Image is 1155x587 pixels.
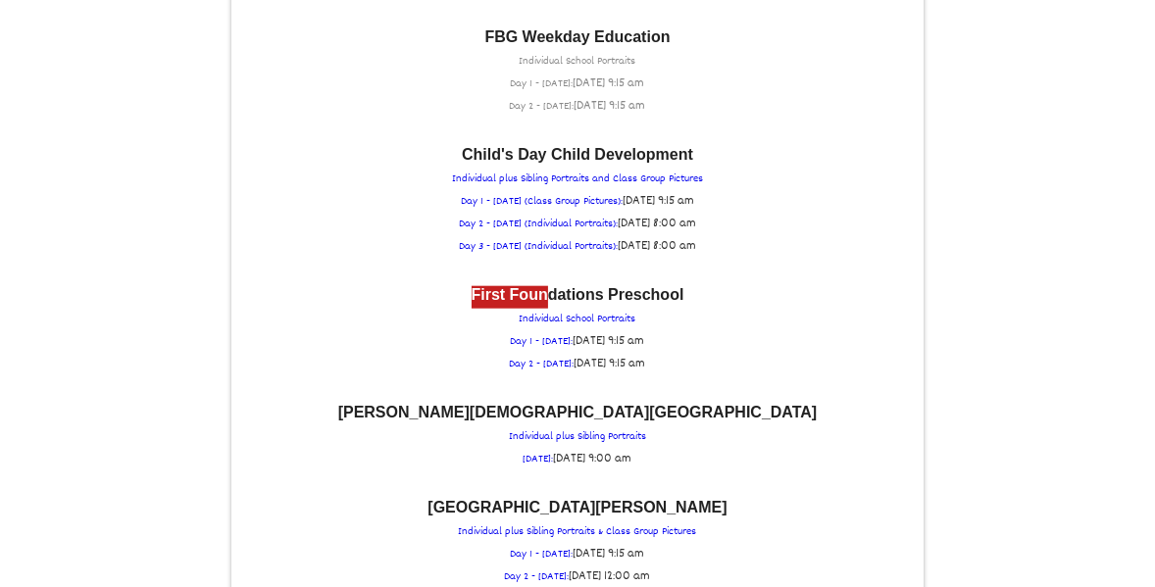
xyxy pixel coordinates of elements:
font: FBG Weekday Education [484,28,670,45]
font: [GEOGRAPHIC_DATA][PERSON_NAME] [427,499,727,515]
span: [DATE] 9:15 am [575,96,646,116]
a: Child's Day Child Development Individual plus Sibling Portraits and Class Group PicturesDay 1 - [... [241,147,914,258]
span: [DATE] 8:00 am [618,214,696,233]
span: [DATE] 9:15 am [574,544,645,563]
span: [DATE] 8:00 am [618,236,696,256]
font: [PERSON_NAME][DEMOGRAPHIC_DATA][GEOGRAPHIC_DATA] [338,404,818,420]
a: FBG Weekday Education Individual School PortraitsDay 1 - [DATE]:[DATE] 9:15 amDay 2 - [DATE]:[DAT... [241,29,914,118]
span: [DATE] 9:15 am [575,354,646,373]
span: [DATE] 9:15 am [623,191,694,211]
font: First Foundations Preschool [472,286,684,303]
a: [PERSON_NAME][DEMOGRAPHIC_DATA][GEOGRAPHIC_DATA] Individual plus Sibling Portraits[DATE]:[DATE] 9... [241,405,914,470]
p: Individual plus Sibling Portraits and Class Group Pictures Day 1 - [DATE] (Class Group Pictures):... [241,147,914,258]
p: Individual School Portraits Day 1 - [DATE]: Day 2 - [DATE]: [241,29,914,118]
p: Individual School Portraits Day 1 - [DATE]: Day 2 - [DATE]: [241,287,914,375]
span: [DATE] 12:00 am [570,566,651,586]
p: Individual plus Sibling Portraits [DATE]: [241,405,914,470]
span: [DATE] 9:15 am [574,331,645,351]
font: Child's Day Child Development [462,146,693,163]
a: First Foundations Preschool Individual School PortraitsDay 1 - [DATE]:[DATE] 9:15 amDay 2 - [DATE... [241,287,914,375]
span: [DATE] 9:00 am [554,449,632,468]
span: [DATE] 9:15 am [574,73,645,93]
